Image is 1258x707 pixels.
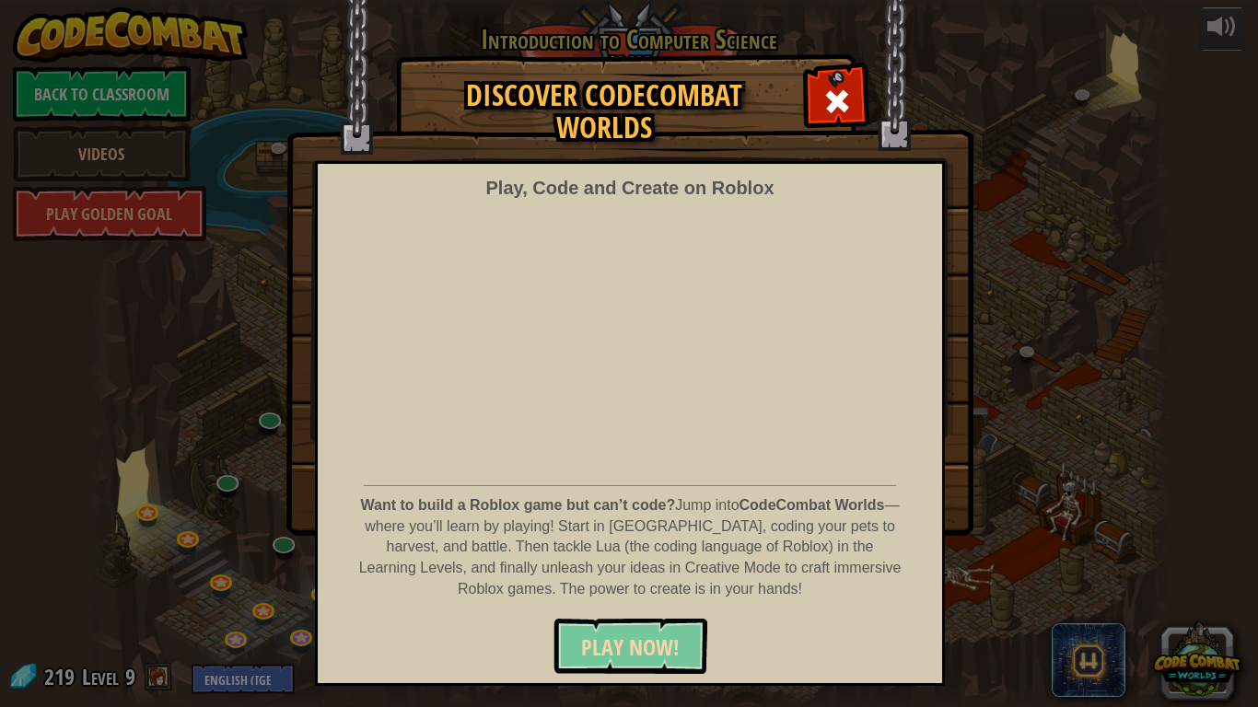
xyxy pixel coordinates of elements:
[581,632,680,662] span: PLAY NOW!
[485,175,774,202] div: Play, Code and Create on Roblox
[357,495,903,600] p: Jump into — where you’ll learn by playing! Start in [GEOGRAPHIC_DATA], coding your pets to harves...
[361,497,676,513] strong: Want to build a Roblox game but can’t code?
[740,497,885,513] strong: CodeCombat Worlds
[415,79,793,144] h1: Discover CodeCombat Worlds
[553,619,707,674] button: PLAY NOW!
